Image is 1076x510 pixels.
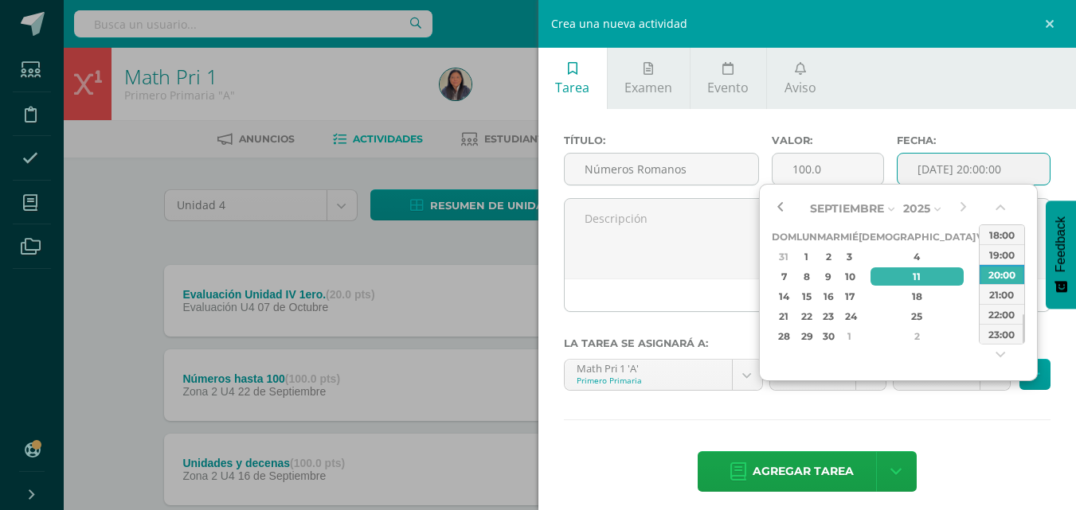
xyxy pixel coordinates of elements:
[564,337,1051,349] label: La tarea se asignará a:
[840,227,859,247] th: Mié
[842,247,856,266] div: 3
[977,307,992,325] div: 26
[555,79,589,96] span: Tarea
[565,360,762,390] a: Math Pri 1 'A'Primero Primaria
[538,48,607,109] a: Tarea
[564,134,759,146] label: Título:
[980,304,1024,324] div: 22:00
[842,287,856,306] div: 17
[798,327,815,345] div: 29
[798,307,815,325] div: 22
[796,227,817,247] th: Lun
[980,324,1024,344] div: 23:00
[691,48,766,109] a: Evento
[842,307,856,325] div: 24
[980,224,1024,244] div: 18:00
[842,267,856,286] div: 10
[1046,200,1076,309] button: Feedback - Mostrar encuesta
[577,360,720,375] div: Math Pri 1 'A'
[976,227,994,247] th: Vie
[980,264,1024,284] div: 20:00
[820,247,838,266] div: 2
[707,79,749,96] span: Evento
[977,287,992,306] div: 19
[820,327,838,345] div: 30
[767,48,833,109] a: Aviso
[820,287,838,306] div: 16
[871,327,964,345] div: 2
[772,134,884,146] label: Valor:
[871,247,964,266] div: 4
[785,79,816,96] span: Aviso
[871,267,964,286] div: 11
[871,307,964,325] div: 25
[774,307,794,325] div: 21
[977,267,992,286] div: 12
[977,327,992,345] div: 3
[842,327,856,345] div: 1
[798,287,815,306] div: 15
[977,247,992,266] div: 5
[774,247,794,266] div: 31
[774,267,794,286] div: 7
[565,154,758,185] input: Título
[753,452,854,491] span: Agregar tarea
[817,227,840,247] th: Mar
[773,154,883,185] input: Puntos máximos
[810,201,884,216] span: Septiembre
[820,267,838,286] div: 9
[980,244,1024,264] div: 19:00
[774,327,794,345] div: 28
[897,134,1051,146] label: Fecha:
[903,201,930,216] span: 2025
[859,227,976,247] th: [DEMOGRAPHIC_DATA]
[577,375,720,386] div: Primero Primaria
[624,79,672,96] span: Examen
[798,267,815,286] div: 8
[608,48,690,109] a: Examen
[1054,216,1068,272] span: Feedback
[871,287,964,306] div: 18
[980,284,1024,304] div: 21:00
[898,154,1050,185] input: Fecha de entrega
[772,227,796,247] th: Dom
[774,287,794,306] div: 14
[820,307,838,325] div: 23
[798,247,815,266] div: 1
